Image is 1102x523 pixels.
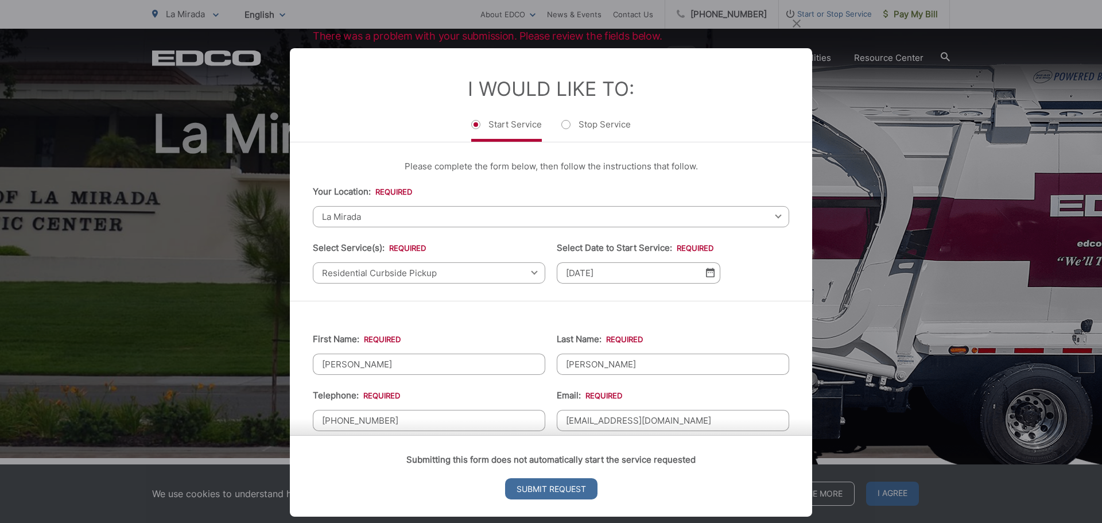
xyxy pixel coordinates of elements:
[471,118,542,141] label: Start Service
[313,390,400,400] label: Telephone:
[313,334,401,344] label: First Name:
[406,454,696,465] strong: Submitting this form does not automatically start the service requested
[290,6,812,48] h2: There was a problem with your submission. Please review the fields below.
[706,268,715,277] img: Select date
[561,118,631,141] label: Stop Service
[557,390,622,400] label: Email:
[313,262,545,283] span: Residential Curbside Pickup
[505,478,597,499] input: Submit Request
[313,242,426,253] label: Select Service(s):
[557,334,643,344] label: Last Name:
[313,206,789,227] span: La Mirada
[557,242,713,253] label: Select Date to Start Service:
[468,76,634,100] label: I Would Like To:
[557,262,720,283] input: Select date
[313,159,789,173] p: Please complete the form below, then follow the instructions that follow.
[313,186,412,196] label: Your Location:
